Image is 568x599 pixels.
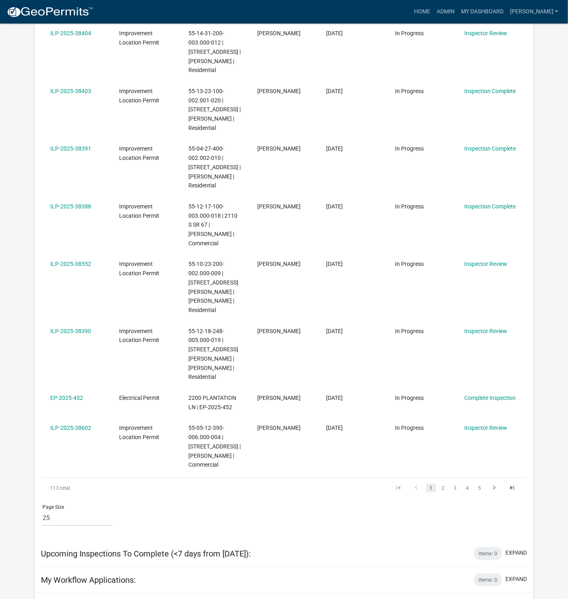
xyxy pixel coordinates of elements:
button: expand [506,549,527,557]
span: Jason [257,203,301,210]
span: 05/02/2025 [326,328,343,334]
span: Improvement Location Permit [120,328,160,344]
a: go to first page [391,484,406,493]
span: 55-05-12-390-006.000-004 | 10015 Old State Rd 67 | Dennis R Szalay | Commercial [188,425,241,468]
div: 113 total [43,478,138,498]
span: In Progress [395,261,424,267]
a: [PERSON_NAME] [507,4,562,19]
span: Improvement Location Permit [120,261,160,276]
span: charles sloan [257,328,301,334]
li: page 1 [425,481,437,495]
span: In Progress [395,395,424,401]
span: Improvement Location Permit [120,145,160,161]
h5: My Workflow Applications: [41,575,136,585]
a: 5 [475,484,485,493]
span: In Progress [395,328,424,334]
li: page 5 [474,481,486,495]
a: My Dashboard [458,4,507,19]
span: Shawn White [257,395,301,401]
h5: Upcoming Inspections To Complete (<7 days from [DATE]): [41,549,251,559]
span: 05/19/2025 [326,88,343,94]
span: Chad Mccloud [257,145,301,152]
span: 55-13-23-100-002.001-020 | 1780 E MAHALASVILLE RD | Earl Jones Jr | Residential [188,88,241,131]
a: 1 [426,484,436,493]
span: Derrick James Pafford [257,261,301,267]
a: ILP-2025-38391 [50,145,91,152]
span: 55-10-23-200-002.000-009 | 2736 DILLMAN RD | Derrick Pafford | Residential [188,261,238,313]
a: ILP-2025-38388 [50,203,91,210]
span: In Progress [395,30,424,36]
a: Inspection Complete [464,203,516,210]
span: In Progress [395,203,424,210]
span: 05/05/2025 [326,261,343,267]
span: 55-04-27-400-002.002-010 | 7373 N BRIARHOPPER RD | Chad McCoud | Residential [188,145,241,189]
span: In Progress [395,425,424,431]
span: In Progress [395,145,424,152]
span: 05/27/2025 [326,30,343,36]
span: 2200 PLANTATION LN | EP-2025-452 [188,395,236,410]
a: EP-2025-452 [50,395,83,401]
li: page 4 [461,481,474,495]
span: 05/18/2025 [326,145,343,152]
a: 3 [451,484,460,493]
span: In Progress [395,88,424,94]
span: Electrical Permit [120,395,160,401]
a: Home [411,4,433,19]
a: Admin [433,4,458,19]
a: Inspector Review [464,425,507,431]
a: go to previous page [408,484,424,493]
span: 55-12-17-100-003.000-018 | 2110 S SR 67 | Jason Bosaw | Commercial [188,203,237,246]
a: Complete Inspection [464,395,516,401]
li: page 3 [449,481,461,495]
a: Inspection Complete [464,88,516,94]
a: 4 [463,484,472,493]
div: Items: 0 [474,547,502,560]
a: Inspection Complete [464,145,516,152]
span: 05/16/2025 [326,203,343,210]
a: ILP-2025-38404 [50,30,91,36]
a: ILP-2025-38602 [50,425,91,431]
a: Inspector Review [464,30,507,36]
button: expand [506,575,527,584]
span: 55-12-18-248-005.000-019 | 301 E HARRISON ST | charles sloan | Residential [188,328,238,380]
a: Inspector Review [464,261,507,267]
a: ILP-2025-38552 [50,261,91,267]
a: Inspector Review [464,328,507,334]
span: Improvement Location Permit [120,88,160,104]
span: Improvement Location Permit [120,425,160,440]
span: Earl Jones [257,88,301,94]
a: go to next page [487,484,502,493]
span: Improvement Location Permit [120,30,160,46]
span: James stout [257,30,301,36]
a: ILP-2025-38403 [50,88,91,94]
div: Items: 0 [474,574,502,586]
a: ILP-2025-38390 [50,328,91,334]
span: 04/09/2025 [326,395,343,401]
a: 2 [438,484,448,493]
span: Dennis Roger Szalay [257,425,301,431]
span: 01/21/2025 [326,425,343,431]
li: page 2 [437,481,449,495]
a: go to last page [505,484,520,493]
span: 55-14-31-200-003.000-012 | 4147 east Mahalasville rd Morgantown, In 46160 | James Stout | Residen... [188,30,241,73]
span: Improvement Location Permit [120,203,160,219]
